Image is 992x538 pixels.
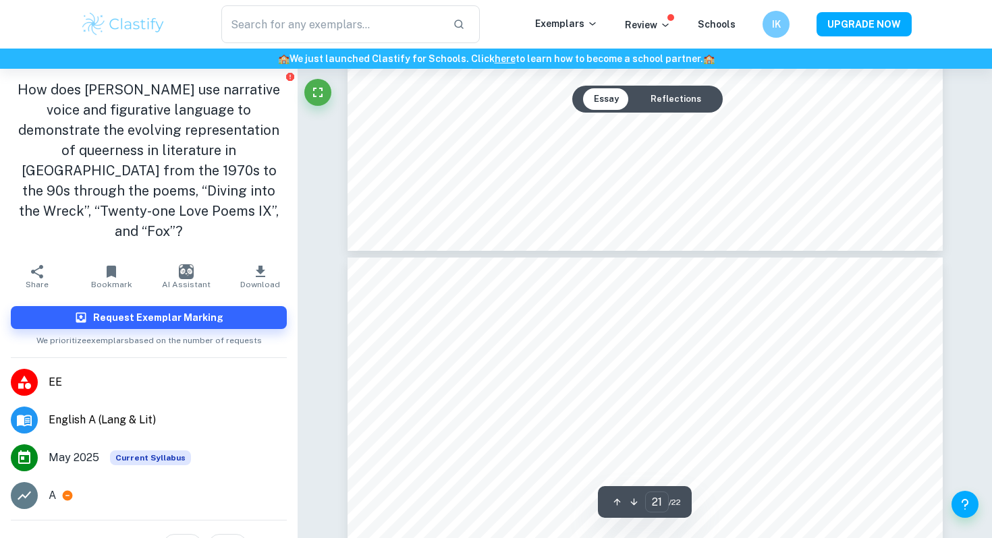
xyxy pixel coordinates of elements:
[93,310,223,325] h6: Request Exemplar Marking
[80,11,166,38] img: Clastify logo
[278,53,290,64] span: 🏫
[110,450,191,465] span: Current Syllabus
[162,280,211,289] span: AI Assistant
[625,18,671,32] p: Review
[583,88,630,110] button: Essay
[952,491,979,518] button: Help and Feedback
[11,306,287,329] button: Request Exemplar Marking
[11,80,287,241] h1: How does [PERSON_NAME] use narrative voice and figurative language to demonstrate the evolving re...
[763,11,790,38] button: IK
[49,487,56,504] p: A
[74,258,148,295] button: Bookmark
[26,280,49,289] span: Share
[49,450,99,466] span: May 2025
[49,374,287,390] span: EE
[149,258,223,295] button: AI Assistant
[110,450,191,465] div: This exemplar is based on the current syllabus. Feel free to refer to it for inspiration/ideas wh...
[698,19,736,30] a: Schools
[669,496,681,508] span: / 22
[640,88,712,110] button: Reflections
[285,71,295,82] button: Report issue
[535,16,598,31] p: Exemplars
[223,258,298,295] button: Download
[817,12,912,36] button: UPGRADE NOW
[495,53,516,64] a: here
[240,280,280,289] span: Download
[179,264,194,279] img: AI Assistant
[703,53,715,64] span: 🏫
[769,17,784,32] h6: IK
[221,5,442,43] input: Search for any exemplars...
[91,280,132,289] span: Bookmark
[36,329,262,347] span: We prioritize exemplars based on the number of requests
[49,412,287,428] span: English A (Lang & Lit)
[304,79,331,106] button: Fullscreen
[3,51,989,66] h6: We just launched Clastify for Schools. Click to learn how to become a school partner.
